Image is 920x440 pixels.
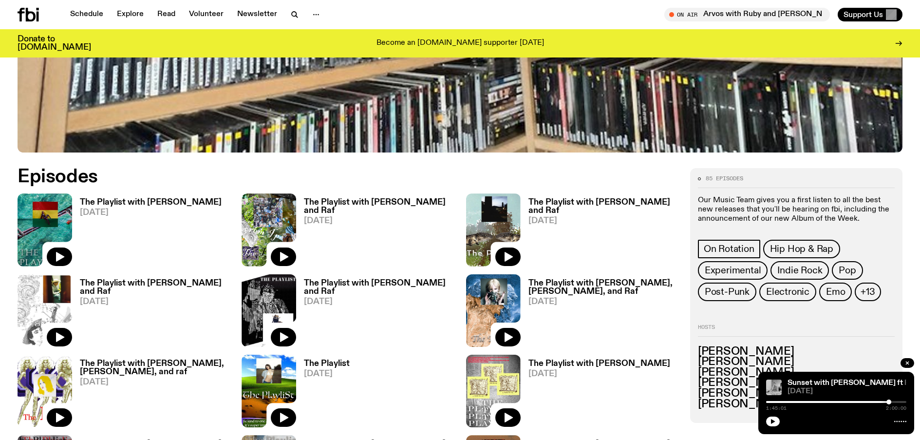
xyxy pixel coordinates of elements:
span: [DATE] [80,209,222,217]
h3: The Playlist with [PERSON_NAME] and Raf [80,279,230,296]
a: Explore [111,8,150,21]
span: [DATE] [80,378,230,386]
span: On Rotation [704,244,754,254]
span: Electronic [766,287,809,297]
a: Schedule [64,8,109,21]
h3: [PERSON_NAME] [698,357,895,367]
h3: The Playlist with [PERSON_NAME] [80,198,222,207]
span: [DATE] [788,388,906,395]
h3: Donate to [DOMAIN_NAME] [18,35,91,52]
span: [DATE] [304,370,350,378]
a: The Playlist with [PERSON_NAME][DATE] [72,198,222,266]
a: The Playlist[DATE] [296,360,350,427]
button: Support Us [838,8,902,21]
span: Experimental [705,265,761,276]
span: Pop [839,265,856,276]
span: 1:45:01 [766,406,787,411]
p: Our Music Team gives you a first listen to all the best new releases that you'll be hearing on fb... [698,196,895,224]
h3: The Playlist with [PERSON_NAME], [PERSON_NAME], and raf [80,360,230,376]
span: [DATE] [304,217,454,225]
a: On Rotation [698,240,760,258]
a: Volunteer [183,8,229,21]
img: The poster for this episode of The Playlist. It features the album artwork for Amaarae's BLACK ST... [18,193,72,266]
a: The Playlist with [PERSON_NAME][DATE] [521,360,670,427]
a: The Playlist with [PERSON_NAME], [PERSON_NAME], and Raf[DATE] [521,279,678,347]
p: Become an [DOMAIN_NAME] supporter [DATE] [376,39,544,48]
h3: [PERSON_NAME] [698,346,895,357]
span: [DATE] [528,298,678,306]
a: Indie Rock [770,261,829,280]
span: Post-Punk [705,287,750,297]
span: [DATE] [304,298,454,306]
span: Emo [826,287,845,297]
h3: [PERSON_NAME] [698,399,895,410]
a: The Playlist with [PERSON_NAME] and Raf[DATE] [296,279,454,347]
h2: Hosts [698,325,895,336]
h3: The Playlist with [PERSON_NAME] and Raf [304,279,454,296]
a: The Playlist with [PERSON_NAME] and Raf[DATE] [296,198,454,266]
span: Indie Rock [777,265,822,276]
a: The Playlist with [PERSON_NAME] and Raf[DATE] [72,279,230,347]
span: [DATE] [80,298,230,306]
h3: The Playlist with [PERSON_NAME] and Raf [528,198,678,215]
h3: [PERSON_NAME] [698,367,895,378]
span: [DATE] [528,370,670,378]
a: Read [151,8,181,21]
a: Experimental [698,261,768,280]
button: +13 [855,283,881,301]
span: Hip Hop & Rap [770,244,833,254]
a: Post-Punk [698,283,756,301]
h2: Episodes [18,168,603,186]
span: [DATE] [528,217,678,225]
span: Support Us [844,10,883,19]
span: 2:00:00 [886,406,906,411]
a: Newsletter [231,8,283,21]
span: +13 [861,287,875,297]
h3: The Playlist [304,360,350,368]
h3: The Playlist with [PERSON_NAME] and Raf [304,198,454,215]
h3: The Playlist with [PERSON_NAME] [528,360,670,368]
a: The Playlist with [PERSON_NAME] and Raf[DATE] [521,198,678,266]
a: Emo [819,283,852,301]
span: 85 episodes [706,176,743,181]
a: Pop [832,261,863,280]
a: Hip Hop & Rap [763,240,840,258]
h3: [PERSON_NAME] [698,388,895,399]
h3: The Playlist with [PERSON_NAME], [PERSON_NAME], and Raf [528,279,678,296]
a: The Playlist with [PERSON_NAME], [PERSON_NAME], and raf[DATE] [72,360,230,427]
h3: [PERSON_NAME] [698,378,895,388]
button: On AirArvos with Ruby and [PERSON_NAME] [664,8,830,21]
a: Electronic [759,283,816,301]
